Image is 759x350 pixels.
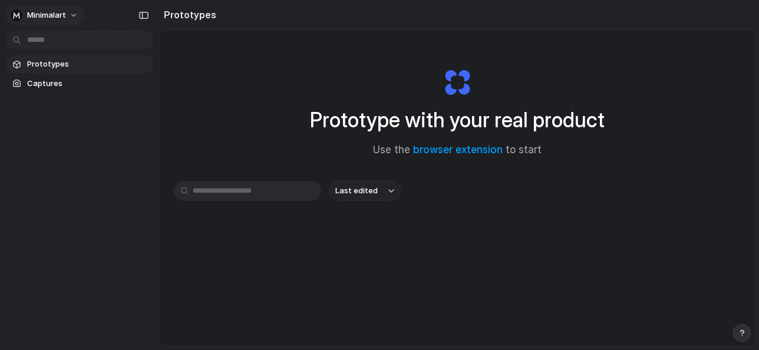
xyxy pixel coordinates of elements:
[413,144,503,156] a: browser extension
[27,9,66,21] span: Minimalart
[310,104,605,136] h1: Prototype with your real product
[27,78,148,90] span: Captures
[328,181,401,201] button: Last edited
[6,6,84,25] button: Minimalart
[335,185,378,197] span: Last edited
[27,58,148,70] span: Prototypes
[6,75,153,93] a: Captures
[159,8,216,22] h2: Prototypes
[373,143,542,158] span: Use the to start
[6,55,153,73] a: Prototypes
